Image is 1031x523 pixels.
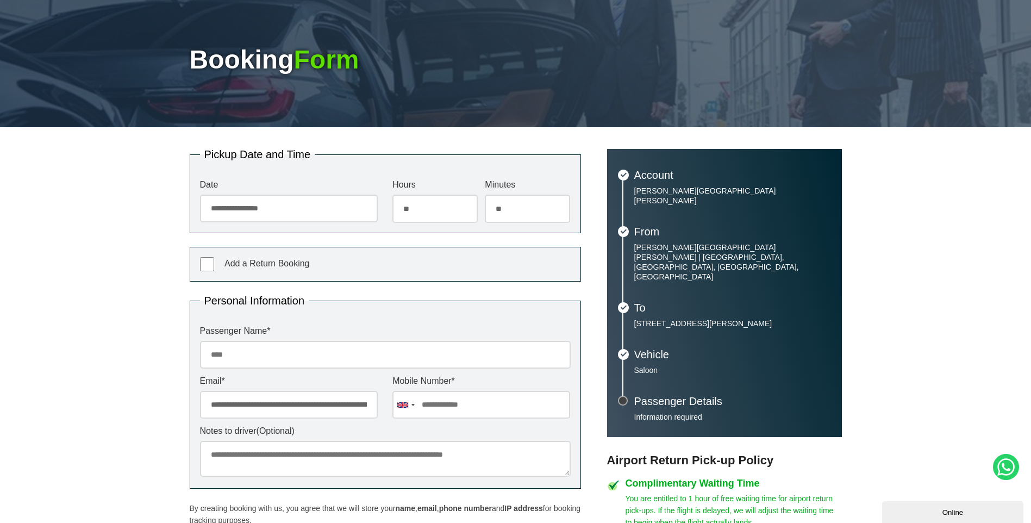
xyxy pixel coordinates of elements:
[607,453,842,468] h3: Airport Return Pick-up Policy
[393,391,418,418] div: United Kingdom: +44
[392,180,478,189] label: Hours
[634,242,831,282] p: [PERSON_NAME][GEOGRAPHIC_DATA][PERSON_NAME] | [GEOGRAPHIC_DATA], [GEOGRAPHIC_DATA], [GEOGRAPHIC_D...
[634,349,831,360] h3: Vehicle
[634,412,831,422] p: Information required
[190,47,842,73] h1: Booking
[634,226,831,237] h3: From
[200,327,571,335] label: Passenger Name
[293,45,359,74] span: Form
[634,170,831,180] h3: Account
[200,149,315,160] legend: Pickup Date and Time
[485,180,570,189] label: Minutes
[200,377,378,385] label: Email
[392,377,570,385] label: Mobile Number
[200,295,309,306] legend: Personal Information
[634,365,831,375] p: Saloon
[200,257,214,271] input: Add a Return Booking
[224,259,310,268] span: Add a Return Booking
[504,504,543,513] strong: IP address
[395,504,415,513] strong: name
[634,186,831,206] p: [PERSON_NAME][GEOGRAPHIC_DATA][PERSON_NAME]
[200,427,571,435] label: Notes to driver
[634,302,831,313] h3: To
[634,319,831,328] p: [STREET_ADDRESS][PERSON_NAME]
[439,504,492,513] strong: phone number
[626,478,842,488] h4: Complimentary Waiting Time
[882,499,1026,523] iframe: chat widget
[417,504,437,513] strong: email
[200,180,378,189] label: Date
[634,396,831,407] h3: Passenger Details
[257,426,295,435] span: (Optional)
